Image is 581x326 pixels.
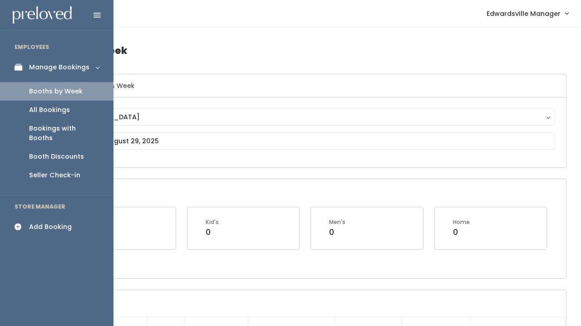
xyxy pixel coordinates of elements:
input: August 23 - August 29, 2025 [58,132,555,150]
div: 0 [453,226,470,238]
div: 0 [329,226,345,238]
div: Booths by Week [29,87,83,96]
div: Men's [329,218,345,226]
div: Bookings with Booths [29,124,99,143]
h4: Booths by Week [46,38,566,63]
div: Booth Discounts [29,152,84,161]
div: Kid's [206,218,219,226]
div: Add Booking [29,222,72,232]
span: Edwardsville Manager [487,9,561,19]
div: 0 [206,226,219,238]
div: All Bookings [29,105,70,115]
button: [GEOGRAPHIC_DATA] [58,108,555,126]
h6: Select Location & Week [47,74,566,97]
div: Seller Check-in [29,170,80,180]
img: preloved logo [13,6,72,24]
div: [GEOGRAPHIC_DATA] [66,112,547,122]
a: Edwardsville Manager [478,4,577,23]
div: Manage Bookings [29,63,89,72]
div: Home [453,218,470,226]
